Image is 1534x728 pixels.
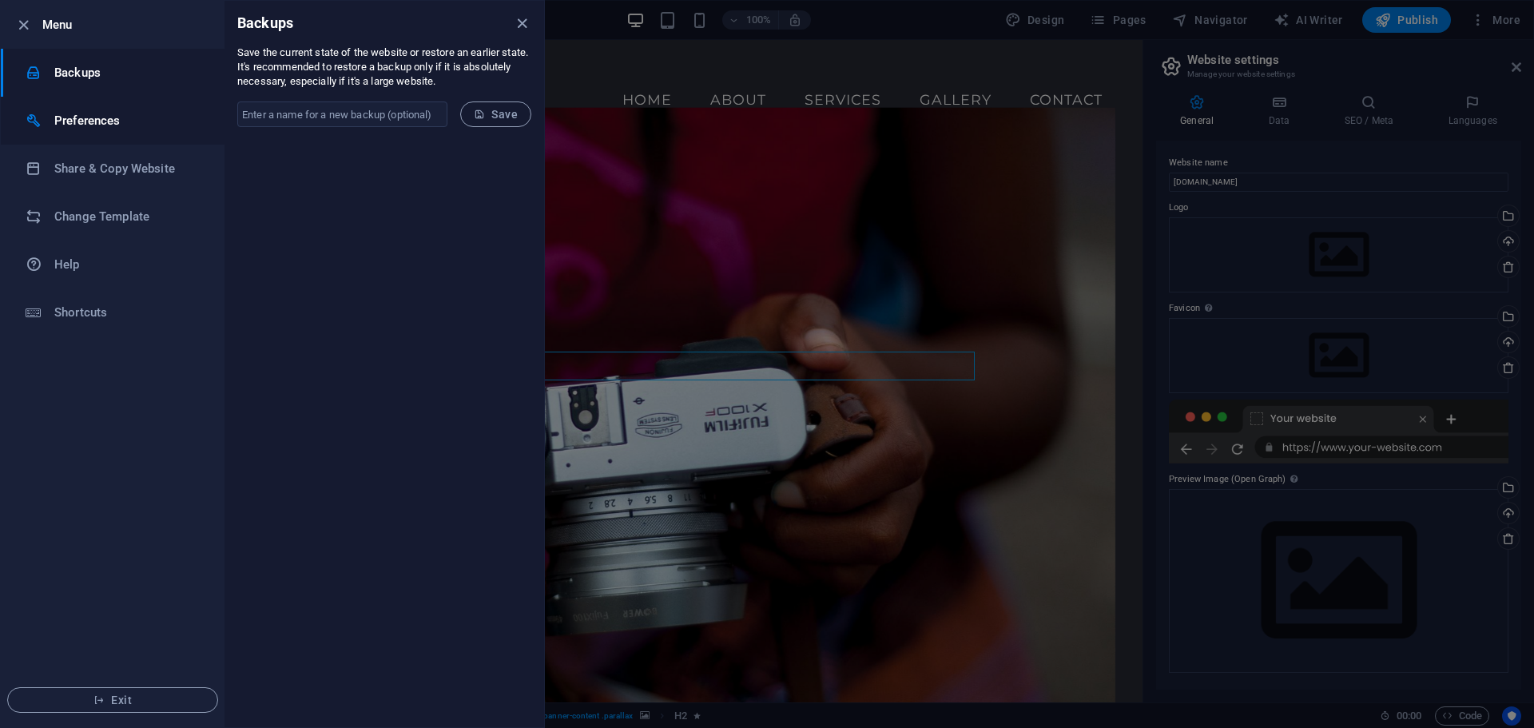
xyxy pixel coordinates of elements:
span: Save [474,108,518,121]
h6: Share & Copy Website [54,159,202,178]
h6: Backups [237,14,293,33]
input: Enter a name for a new backup (optional) [237,101,447,127]
span: Exit [21,694,205,706]
h6: Change Template [54,207,202,226]
h6: Backups [54,63,202,82]
button: close [512,14,531,33]
p: Save the current state of the website or restore an earlier state. It's recommended to restore a ... [237,46,531,89]
h6: Preferences [54,111,202,130]
button: Exit [7,687,218,713]
h6: Shortcuts [54,303,202,322]
h6: Help [54,255,202,274]
a: Help [1,241,225,288]
button: Save [460,101,531,127]
h6: Menu [42,15,212,34]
